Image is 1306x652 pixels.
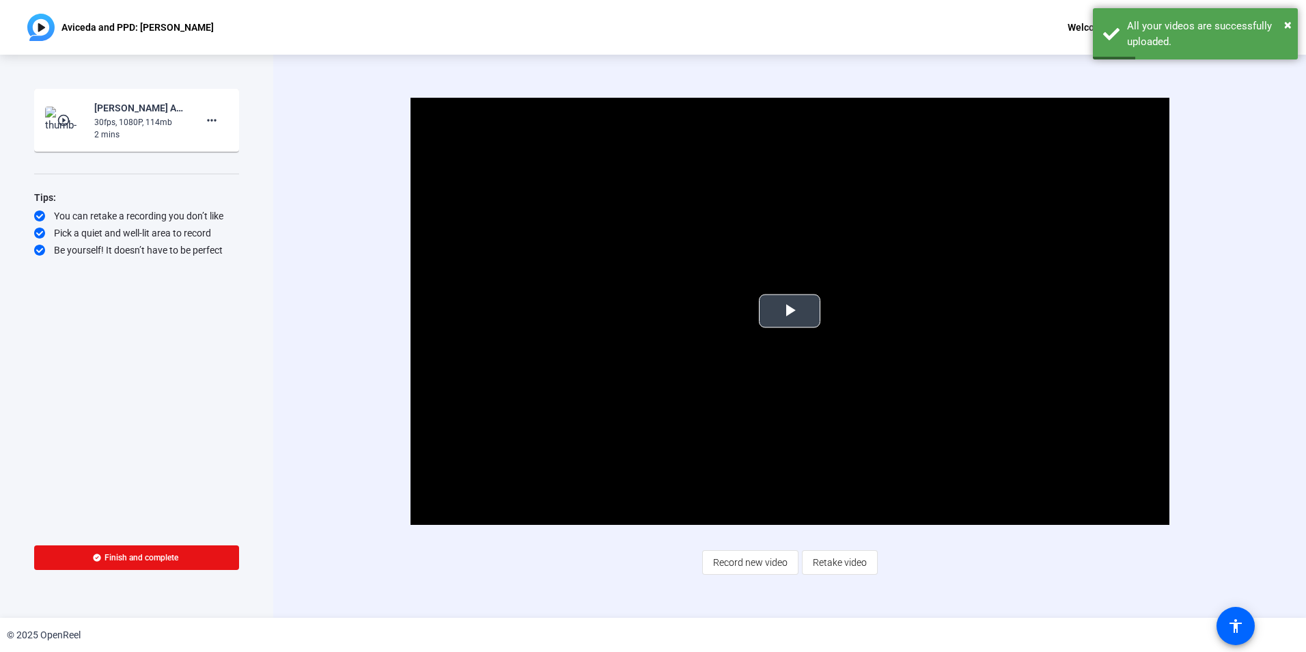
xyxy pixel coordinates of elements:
span: Retake video [813,549,867,575]
div: Tips: [34,189,239,206]
img: thumb-nail [45,107,85,134]
div: Video Player [411,98,1169,525]
div: [PERSON_NAME] Arena-Aviceda and PPD- [PERSON_NAME][GEOGRAPHIC_DATA]-Aviceda and PPD- [PERSON_NAME... [94,100,186,116]
div: 2 mins [94,128,186,141]
span: Record new video [713,549,788,575]
div: All your videos are successfully uploaded. [1127,18,1288,49]
img: OpenReel logo [27,14,55,41]
button: Finish and complete [34,545,239,570]
div: Welcome, [PERSON_NAME][GEOGRAPHIC_DATA] [1068,19,1279,36]
div: © 2025 OpenReel [7,628,81,642]
mat-icon: more_horiz [204,112,220,128]
button: Record new video [702,550,798,575]
p: Aviceda and PPD: [PERSON_NAME] [61,19,214,36]
div: Be yourself! It doesn’t have to be perfect [34,243,239,257]
button: Play Video [759,295,820,328]
iframe: Drift Widget Chat Controller [1044,567,1290,636]
div: Pick a quiet and well-lit area to record [34,226,239,240]
mat-icon: play_circle_outline [57,113,73,127]
span: × [1284,16,1292,33]
div: You can retake a recording you don’t like [34,209,239,223]
button: Retake video [802,550,878,575]
button: Close [1284,14,1292,35]
div: 30fps, 1080P, 114mb [94,116,186,128]
span: Finish and complete [105,552,178,563]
